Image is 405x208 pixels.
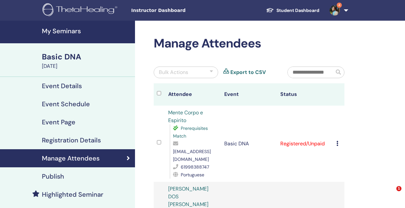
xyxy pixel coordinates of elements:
[38,51,135,70] a: Basic DNA[DATE]
[277,83,333,106] th: Status
[383,186,399,202] iframe: Intercom live chat
[221,106,277,182] td: Basic DNA
[221,83,277,106] th: Event
[43,3,120,18] img: logo.png
[266,7,274,13] img: graduation-cap-white.svg
[42,136,101,144] h4: Registration Details
[42,100,90,108] h4: Event Schedule
[230,68,266,76] a: Export to CSV
[42,51,131,62] div: Basic DNA
[42,154,100,162] h4: Manage Attendees
[181,164,209,170] span: 61998388747
[168,185,208,208] a: [PERSON_NAME] DOS [PERSON_NAME]
[337,3,342,8] span: 4
[131,7,228,14] span: Instructor Dashboard
[173,125,208,139] span: Prerequisites Match
[261,5,324,16] a: Student Dashboard
[330,5,340,16] img: default.jpg
[181,172,204,178] span: Portuguese
[42,118,75,126] h4: Event Page
[165,83,221,106] th: Attendee
[42,191,103,198] h4: Highlighted Seminar
[396,186,401,191] span: 1
[173,149,211,162] span: [EMAIL_ADDRESS][DOMAIN_NAME]
[42,62,131,70] div: [DATE]
[168,109,203,124] a: Mente Corpo e Espirito
[42,172,64,180] h4: Publish
[154,36,344,51] h2: Manage Attendees
[42,27,131,35] h4: My Seminars
[159,68,188,76] div: Bulk Actions
[42,82,82,90] h4: Event Details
